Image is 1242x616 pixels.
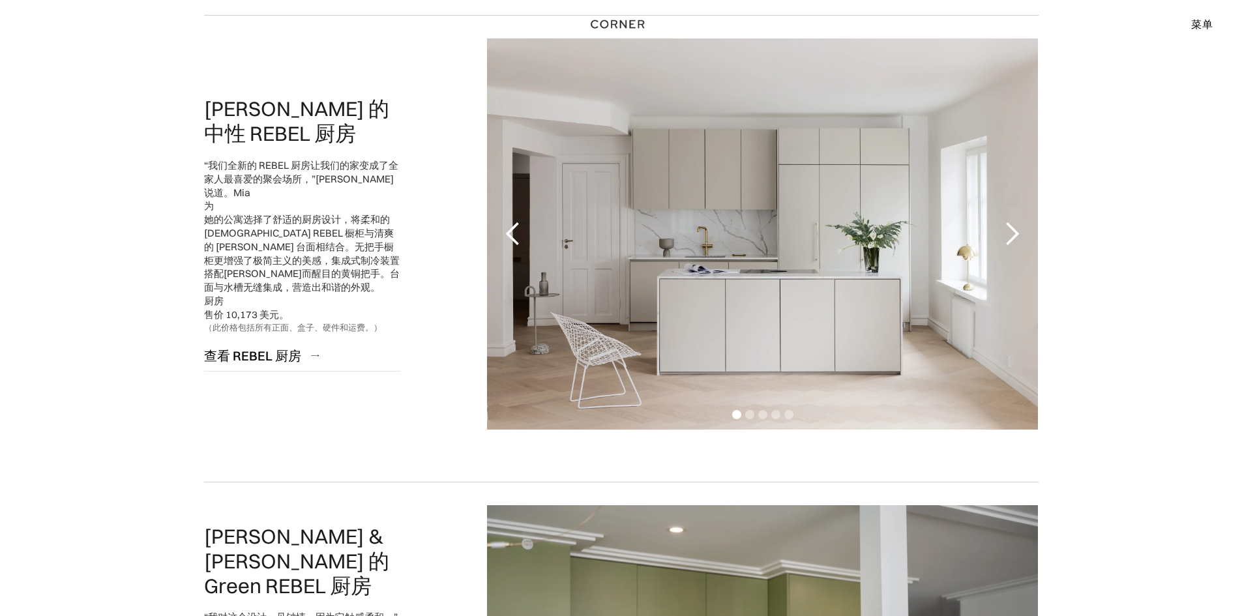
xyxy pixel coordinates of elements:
div: 显示 5 张幻灯片中的第 2 张 [745,410,754,419]
font: “我们全新的 REBEL 厨房让我们的家变成了全家人最喜爱的聚会场所，”[PERSON_NAME] 说道。Mia [204,159,398,199]
font: 查看 REBEL 厨房 [204,347,301,364]
div: 显示第 5 张幻灯片（共 5 张） [784,410,793,419]
div: 显示 5 张幻灯片中的第 1 张 [732,410,741,419]
font: 厨房 [204,295,224,307]
a: 家 [575,16,668,33]
font: 为 [204,199,214,212]
font: （此价格包括所有正面、盒子、硬件和运费。） [204,322,382,332]
div: 菜单 [1178,13,1213,35]
div: 旋转木马 [487,38,1038,430]
div: 显示第 3 张幻灯片（共 5 张） [758,410,767,419]
font: 菜单 [1191,18,1213,31]
div: 上一张幻灯片 [487,38,539,430]
div: 下一张幻灯片 [986,38,1038,430]
div: 1/5 [487,38,1038,430]
font: 售价 10,173 美元。 [204,308,289,321]
font: 她的公寓选择了舒适的厨房设计，将柔和的[DEMOGRAPHIC_DATA] REBEL 橱柜与清爽的 [PERSON_NAME] 台面相结合。无把手橱柜更增强了极简主义的美感，集成式制冷装置搭配... [204,213,400,293]
font: [PERSON_NAME] 的中性 REBEL 厨房 [204,96,389,146]
font: [PERSON_NAME] & [PERSON_NAME] 的 Green REBEL 厨房 [204,523,389,598]
a: 查看 REBEL 厨房 [204,340,401,372]
div: 显示第 4 张幻灯片（共 5 张） [771,410,780,419]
